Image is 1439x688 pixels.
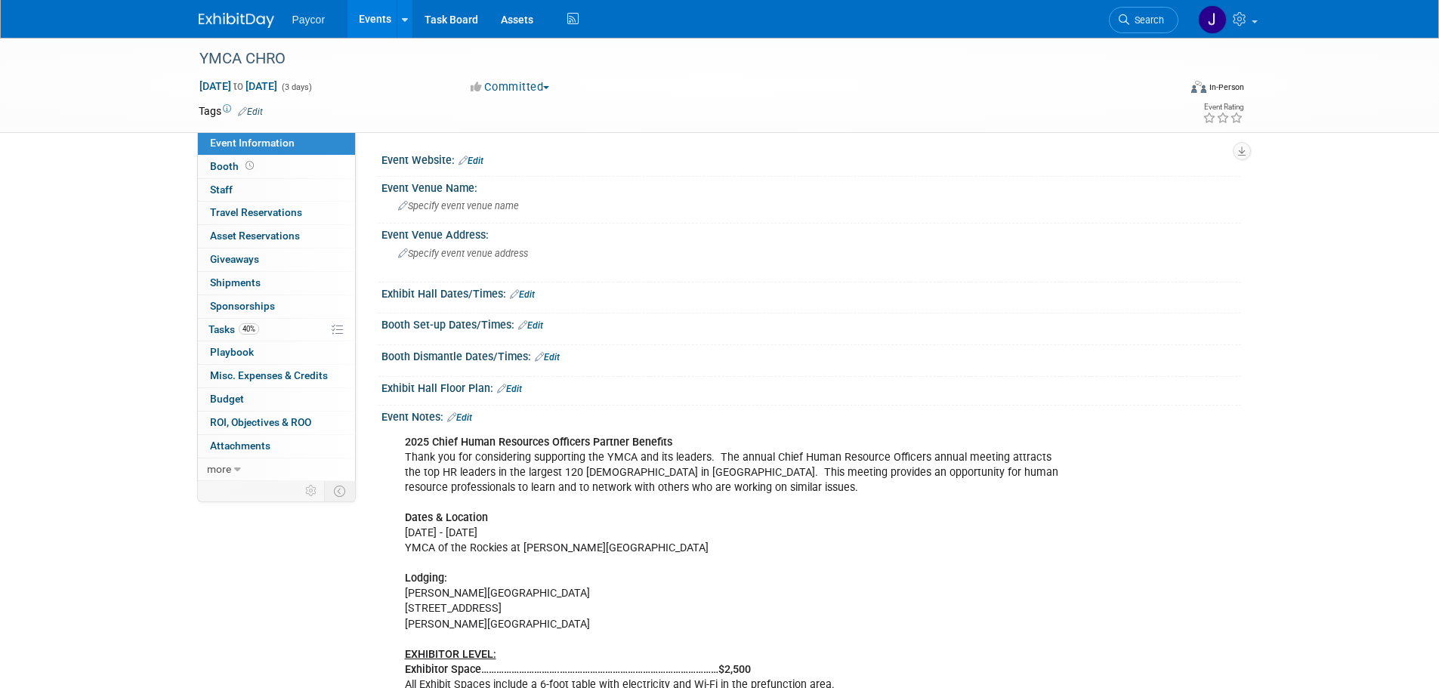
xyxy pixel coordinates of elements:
[447,412,472,423] a: Edit
[210,393,244,405] span: Budget
[210,276,261,288] span: Shipments
[198,412,355,434] a: ROI, Objectives & ROO
[198,319,355,341] a: Tasks40%
[210,206,302,218] span: Travel Reservations
[1209,82,1244,93] div: In-Person
[398,200,519,211] span: Specify event venue name
[210,416,311,428] span: ROI, Objectives & ROO
[199,79,278,93] span: [DATE] [DATE]
[210,184,233,196] span: Staff
[198,225,355,248] a: Asset Reservations
[242,160,257,171] span: Booth not reserved yet
[398,248,528,259] span: Specify event venue address
[324,481,355,501] td: Toggle Event Tabs
[210,440,270,452] span: Attachments
[510,289,535,300] a: Edit
[199,13,274,28] img: ExhibitDay
[405,648,496,661] u: EXHIBITOR LEVEL:
[238,106,263,117] a: Edit
[1191,81,1206,93] img: Format-Inperson.png
[298,481,325,501] td: Personalize Event Tab Strip
[405,663,751,676] b: Exhibitor Space………………………….………………………………………………………$2,500
[198,248,355,271] a: Giveaways
[1129,14,1164,26] span: Search
[1203,103,1243,111] div: Event Rating
[199,103,263,119] td: Tags
[210,369,328,381] span: Misc. Expenses & Credits
[210,160,257,172] span: Booth
[381,149,1241,168] div: Event Website:
[208,323,259,335] span: Tasks
[231,80,245,92] span: to
[198,365,355,387] a: Misc. Expenses & Credits
[198,295,355,318] a: Sponsorships
[381,377,1241,396] div: Exhibit Hall Floor Plan:
[535,352,560,363] a: Edit
[459,156,483,166] a: Edit
[465,79,555,95] button: Committed
[405,511,488,524] b: Dates & Location
[381,224,1241,242] div: Event Venue Address:
[207,463,231,475] span: more
[198,435,355,458] a: Attachments
[239,323,259,335] span: 40%
[381,282,1241,302] div: Exhibit Hall Dates/Times:
[198,388,355,411] a: Budget
[405,436,672,449] b: 2025 Chief Human Resources Officers Partner Benefits
[292,14,326,26] span: Paycor
[405,572,447,585] b: Lodging:
[381,406,1241,425] div: Event Notes:
[381,345,1241,365] div: Booth Dismantle Dates/Times:
[518,320,543,331] a: Edit
[210,253,259,265] span: Giveaways
[497,384,522,394] a: Edit
[198,156,355,178] a: Booth
[198,341,355,364] a: Playbook
[194,45,1156,73] div: YMCA CHRO
[198,272,355,295] a: Shipments
[210,230,300,242] span: Asset Reservations
[381,313,1241,333] div: Booth Set-up Dates/Times:
[1109,7,1178,33] a: Search
[198,179,355,202] a: Staff
[1089,79,1245,101] div: Event Format
[381,177,1241,196] div: Event Venue Name:
[198,202,355,224] a: Travel Reservations
[210,300,275,312] span: Sponsorships
[1198,5,1227,34] img: Jenny Campbell
[198,132,355,155] a: Event Information
[198,458,355,481] a: more
[210,346,254,358] span: Playbook
[280,82,312,92] span: (3 days)
[210,137,295,149] span: Event Information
